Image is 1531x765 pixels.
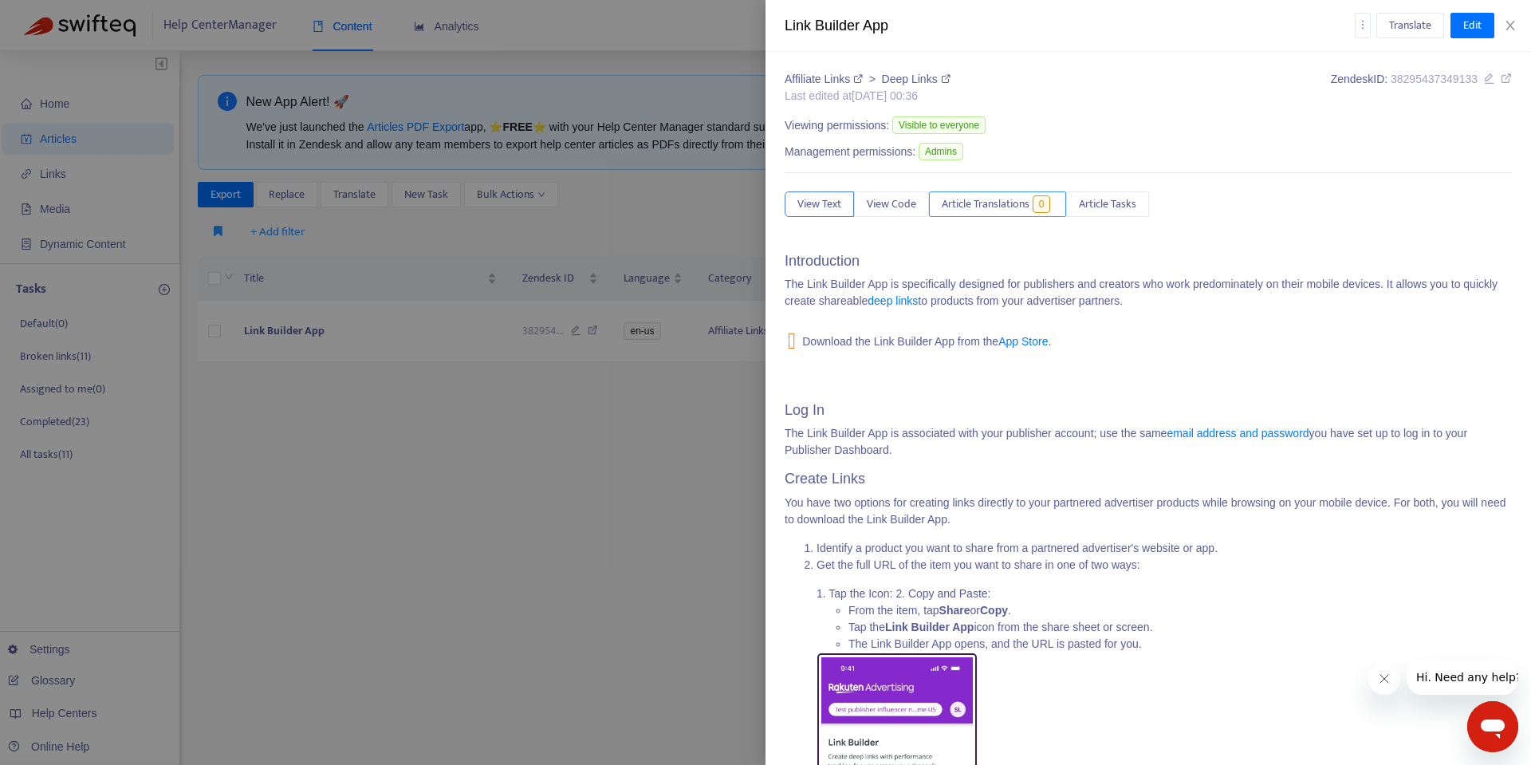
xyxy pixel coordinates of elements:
[785,73,866,85] a: Affiliate Links
[1368,663,1400,695] iframe: Close message
[1167,427,1309,440] a: email address and password
[892,116,986,134] span: Visible to everyone
[1499,18,1521,34] button: Close
[785,191,854,217] button: View Text
[1079,195,1136,213] span: Article Tasks
[929,191,1066,217] button: Article Translations0
[867,195,916,213] span: View Code
[1391,73,1478,85] span: 38295437349133
[785,425,1512,459] p: The Link Builder App is associated with your publisher account; use the same you have set up to l...
[1066,191,1149,217] button: Article Tasks
[785,15,1355,37] div: Link Builder App
[1463,17,1482,34] span: Edit
[785,71,950,88] div: >
[10,11,115,24] span: Hi. Need any help?
[980,604,1008,617] strong: Copy
[868,294,918,307] a: deep links
[919,143,963,160] span: Admins
[1033,195,1051,213] span: 0
[817,557,1512,574] p: Get the full URL of the item you want to share in one of two ways:
[785,144,915,160] span: Management permissions:
[1355,13,1371,38] button: more
[1467,701,1518,752] iframe: Button to launch messaging window
[1504,19,1517,32] span: close
[1407,660,1518,695] iframe: Message from company
[1450,13,1494,38] button: Edit
[785,253,1512,270] h3: Introduction
[1331,71,1512,104] div: Zendesk ID:
[785,495,1512,528] p: You have two options for creating links directly to your partnered advertiser products while brow...
[785,471,1512,488] h3: Create Links
[848,619,1512,636] li: Tap the icon from the share sheet or screen.
[1376,13,1444,38] button: Translate
[799,321,1511,361] td: Download the Link Builder App from the .
[942,195,1029,213] span: Article Translations
[895,587,990,600] span: 2. Copy and Paste:
[939,604,970,617] strong: Share
[885,621,974,633] strong: Link Builder App
[854,191,929,217] button: View Code
[817,540,1512,557] li: Identify a product you want to share from a partnered advertiser's website or app.
[817,587,892,600] span: 1. Tap the Icon:
[1357,19,1368,30] span: more
[785,88,950,104] div: Last edited at [DATE] 00:36
[998,335,1048,348] a: App Store
[1389,17,1431,34] span: Translate
[785,117,889,134] span: Viewing permissions:
[785,402,1512,420] h3: Log In
[882,73,950,85] a: Deep Links
[797,195,841,213] span: View Text
[785,276,1512,310] p: The Link Builder App is specifically designed for publishers and creators who work predominately ...
[848,636,1512,653] li: The Link Builder App opens, and the URL is pasted for you.
[848,602,1512,619] li: From the item, tap or .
